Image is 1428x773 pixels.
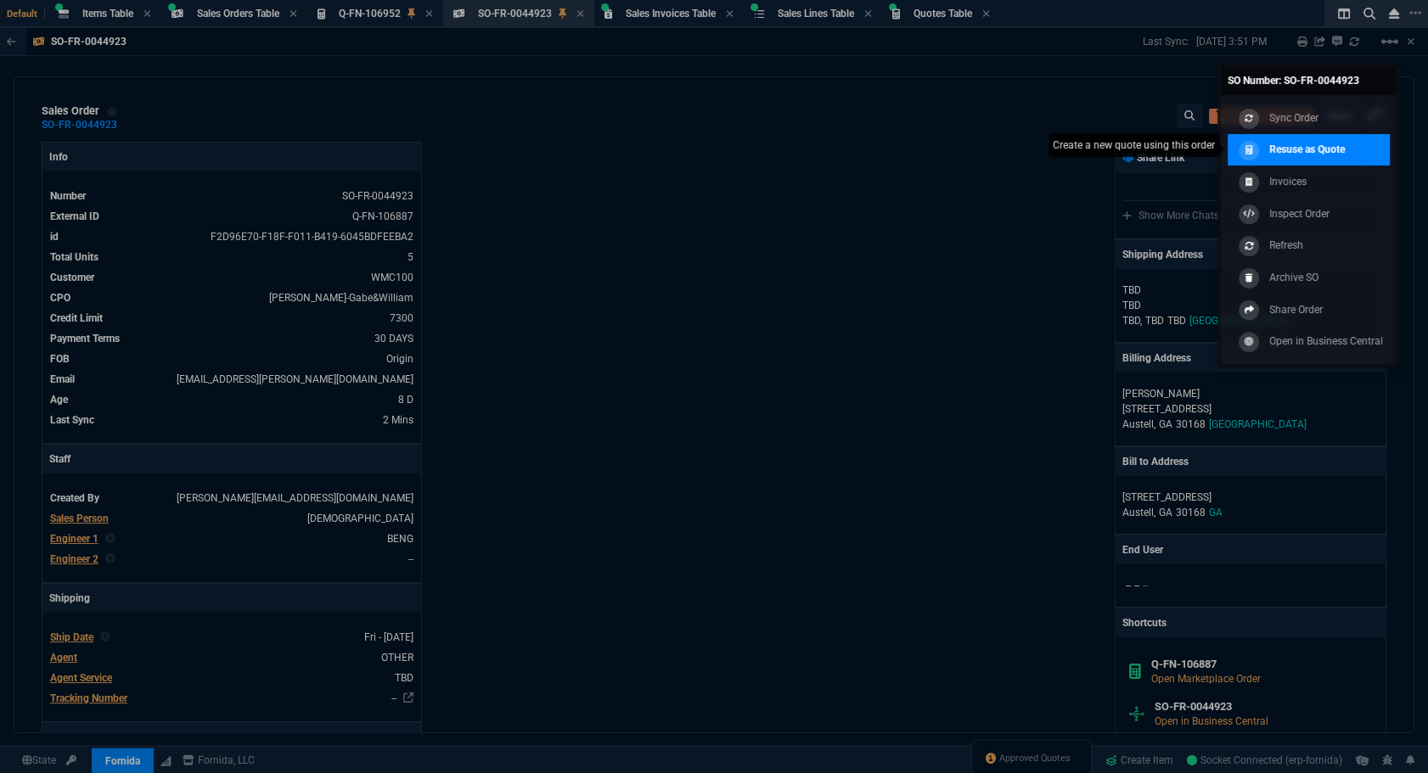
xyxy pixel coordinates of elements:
p: Open in Business Central [1269,333,1383,349]
p: Sync Order [1269,110,1318,126]
p: Resuse as Quote [1269,142,1345,157]
a: SO Number: SO-FR-0044923 [1221,66,1397,95]
p: Archive SO [1269,270,1318,285]
p: Refresh [1269,238,1303,253]
p: Invoices [1269,174,1307,189]
p: Inspect Order [1269,206,1330,221]
p: Share Order [1269,302,1323,317]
